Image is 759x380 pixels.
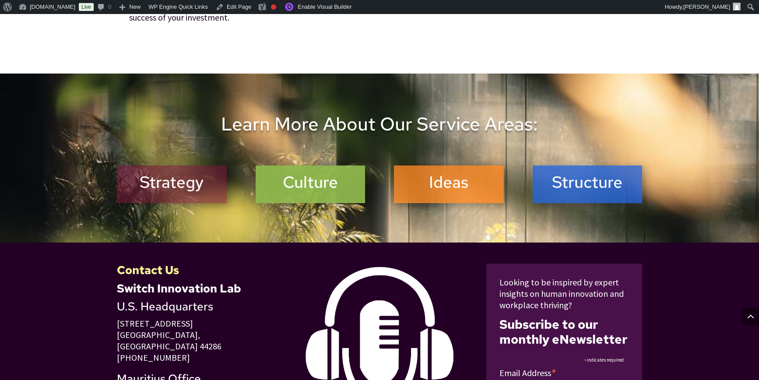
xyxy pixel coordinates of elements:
div: Focus keyphrase not set [271,4,276,10]
span: [PHONE_NUMBER] [117,352,190,363]
a: Culture [261,172,360,196]
span: [PERSON_NAME] [683,4,730,10]
label: Email Address [499,366,624,379]
div: indicates required [499,354,624,366]
a: Structure [538,172,637,196]
strong: Contact Us [117,263,179,278]
a: Strategy [123,172,221,196]
a: Live [79,3,94,11]
strong: Switch Innovation Lab [117,281,241,296]
span: [GEOGRAPHIC_DATA], [GEOGRAPHIC_DATA] 44286 [117,329,221,352]
span: [STREET_ADDRESS] [117,318,193,329]
span: U.S. Headquarters [117,299,213,314]
h2: Learn More About Our Service Areas: [117,113,642,139]
p: Looking to be inspired by expert insights on human innovation and workplace thriving? [499,277,629,311]
a: Ideas [400,172,498,196]
h2: Subscribe to our monthly eNewsletter [499,317,629,347]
